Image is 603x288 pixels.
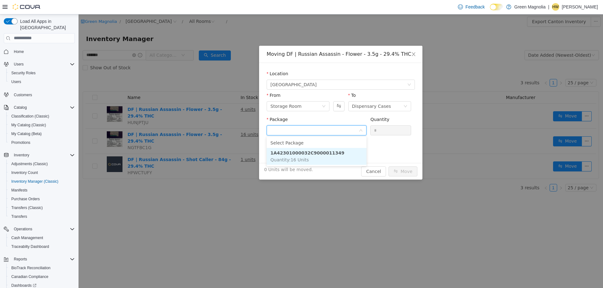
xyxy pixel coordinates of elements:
span: Users [14,62,24,67]
button: Manifests [6,186,77,195]
a: Inventory Count [9,169,41,176]
label: Location [188,57,210,62]
a: BioTrack Reconciliation [9,264,53,272]
a: Cash Management [9,234,46,242]
button: Inventory [11,151,32,159]
span: Manifests [9,186,75,194]
span: Cash Management [9,234,75,242]
span: Transfers [11,214,27,219]
span: Adjustments (Classic) [11,161,48,166]
a: Transfers [9,213,30,220]
button: Catalog [1,103,77,112]
span: Transfers [9,213,75,220]
button: Users [6,77,77,86]
a: Home [11,48,26,55]
a: Security Roles [9,69,38,77]
button: Adjustments (Classic) [6,160,77,168]
span: My Catalog (Classic) [9,121,75,129]
p: | [548,3,549,11]
span: Canadian Compliance [11,274,48,279]
span: Inventory Count [9,169,75,176]
button: Inventory Count [6,168,77,177]
li: Select Package [188,123,288,134]
a: Customers [11,91,35,99]
span: Traceabilty Dashboard [9,243,75,250]
span: Traceabilty Dashboard [11,244,49,249]
i: icon: down [329,68,333,73]
span: Users [11,60,75,68]
span: Feedback [465,4,485,10]
a: My Catalog (Classic) [9,121,49,129]
button: Users [11,60,26,68]
a: Adjustments (Classic) [9,160,50,168]
button: Promotions [6,138,77,147]
label: Package [188,102,209,107]
button: Cancel [283,152,307,162]
button: Catalog [11,104,29,111]
span: Inventory [11,151,75,159]
span: Users [11,79,21,84]
button: Transfers [6,212,77,221]
button: Operations [11,225,35,233]
span: Quantity : 16 Units [192,143,230,148]
span: My Catalog (Beta) [11,131,42,136]
strong: 1A42301000032C9000011349 [192,136,266,141]
button: Reports [1,255,77,264]
a: Users [9,78,24,86]
a: Purchase Orders [9,195,42,203]
span: Catalog [11,104,75,111]
span: Load All Apps in [GEOGRAPHIC_DATA] [18,18,75,31]
button: Operations [1,225,77,233]
label: From [188,78,202,83]
span: Promotions [9,139,75,146]
button: Traceabilty Dashboard [6,242,77,251]
span: Canadian Compliance [9,273,75,280]
span: Canton [192,65,238,75]
span: My Catalog (Beta) [9,130,75,138]
span: Operations [14,227,32,232]
span: Home [11,48,75,55]
button: Customers [1,90,77,99]
a: Inventory Manager (Classic) [9,178,61,185]
button: Reports [11,255,30,263]
span: Security Roles [9,69,75,77]
button: Inventory Manager (Classic) [6,177,77,186]
button: My Catalog (Classic) [6,121,77,129]
button: Swap [255,87,266,97]
button: Inventory [1,151,77,160]
span: Reports [14,257,27,262]
span: Adjustments (Classic) [9,160,75,168]
a: Traceabilty Dashboard [9,243,52,250]
button: Security Roles [6,69,77,77]
span: Home [14,49,24,54]
span: Inventory [14,153,29,158]
span: HW [552,3,559,11]
i: icon: down [280,114,284,118]
span: Manifests [11,188,27,193]
span: Inventory Manager (Classic) [11,179,58,184]
button: Close [326,31,344,49]
button: My Catalog (Beta) [6,129,77,138]
span: Cash Management [11,235,43,240]
span: Promotions [11,140,30,145]
a: My Catalog (Beta) [9,130,44,138]
a: Transfers (Classic) [9,204,45,212]
div: Heather Wheeler [552,3,559,11]
a: Feedback [455,1,487,13]
div: Dispensary Cases [274,87,312,97]
span: Reports [11,255,75,263]
button: Purchase Orders [6,195,77,203]
span: Inventory Manager (Classic) [9,178,75,185]
i: icon: down [243,90,247,94]
button: Home [1,47,77,56]
span: Purchase Orders [11,196,40,202]
span: My Catalog (Classic) [11,123,46,128]
button: Users [1,60,77,69]
span: Security Roles [11,71,35,76]
label: To [270,78,277,83]
i: icon: close [333,37,338,42]
button: Classification (Classic) [6,112,77,121]
button: icon: swapMove [310,152,339,162]
span: Transfers (Classic) [11,205,43,210]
